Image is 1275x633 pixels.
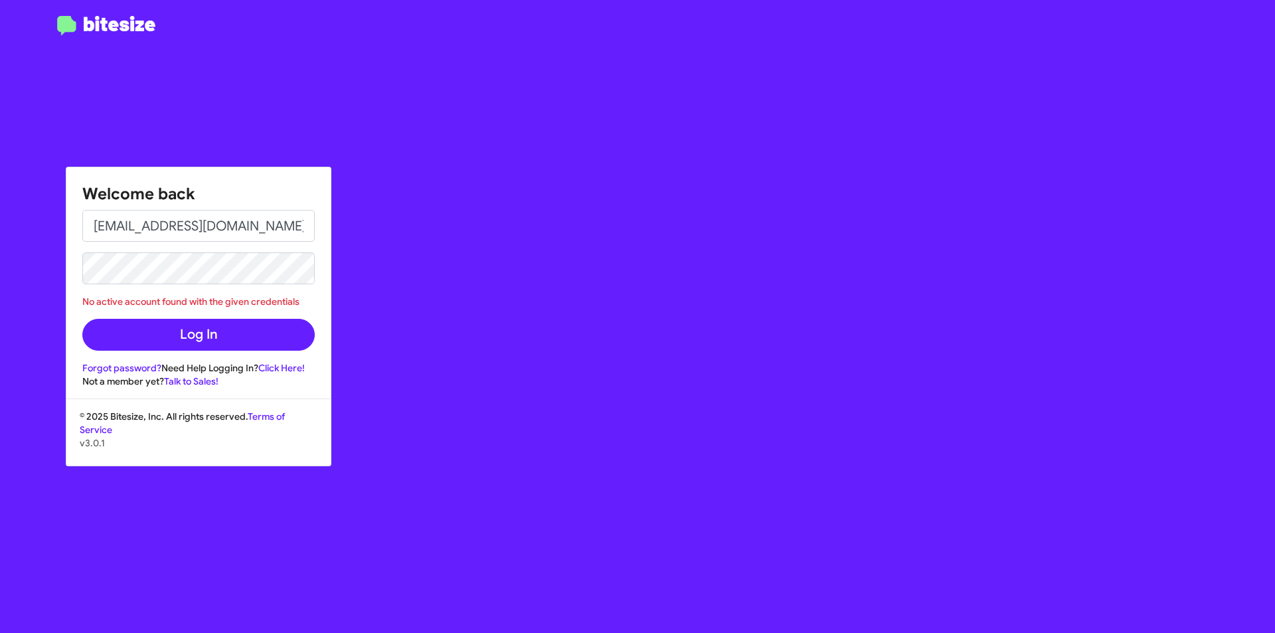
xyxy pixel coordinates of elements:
div: Need Help Logging In? [82,361,315,375]
div: No active account found with the given credentials [82,295,315,308]
div: © 2025 Bitesize, Inc. All rights reserved. [66,410,331,466]
div: Not a member yet? [82,375,315,388]
p: v3.0.1 [80,436,317,450]
a: Talk to Sales! [164,375,218,387]
input: Verified by Zero Phishing [82,210,315,242]
a: Forgot password? [82,362,161,374]
button: Log In [82,319,315,351]
h1: Welcome back [82,183,315,205]
a: Click Here! [258,362,305,374]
